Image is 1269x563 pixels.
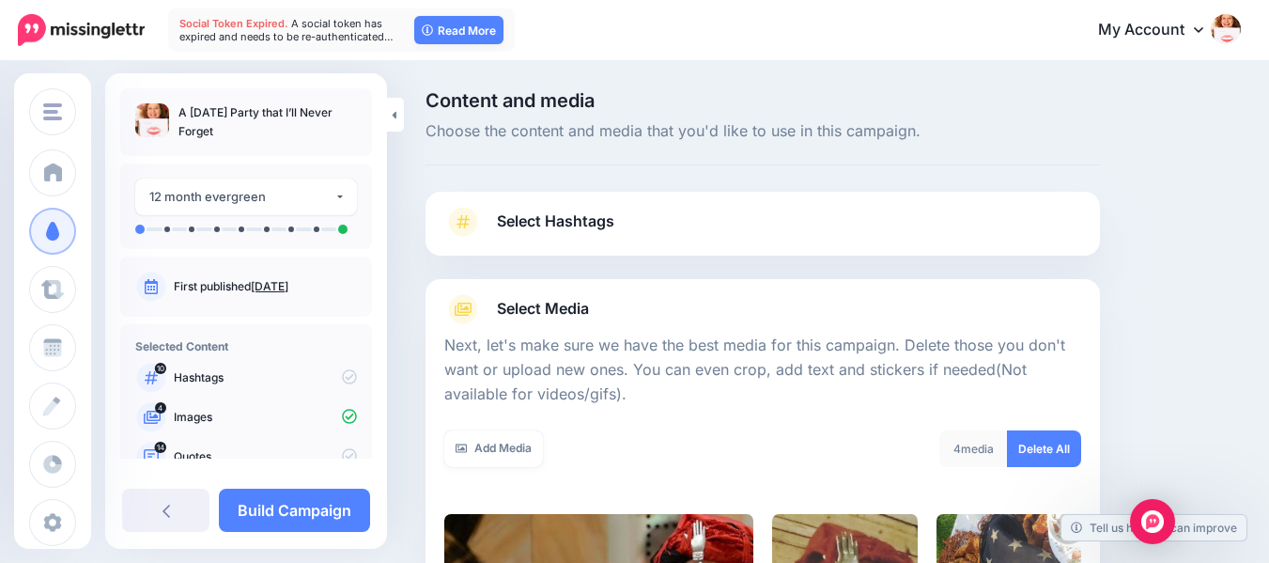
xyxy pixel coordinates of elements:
a: Select Hashtags [444,207,1081,256]
span: 4 [155,402,166,414]
p: Hashtags [174,369,357,386]
span: Select Media [497,296,589,321]
a: Read More [414,16,503,44]
a: Tell us how we can improve [1061,515,1246,540]
span: 4 [953,442,961,456]
p: Next, let's make sure we have the best media for this campaign. Delete those you don't want or up... [444,334,1081,407]
a: Select Media [444,294,1081,324]
div: 12 month evergreen [149,186,334,208]
img: 0f0731d8b5288f69875474909d146733_thumb.jpg [135,103,169,137]
a: [DATE] [251,279,288,293]
a: My Account [1079,8,1241,54]
h4: Selected Content [135,339,357,353]
div: media [939,430,1008,467]
img: menu.png [43,103,62,120]
div: Open Intercom Messenger [1130,499,1175,544]
span: A social token has expired and needs to be re-authenticated… [179,17,394,43]
button: 12 month evergreen [135,179,357,215]
p: Quotes [174,448,357,465]
span: Select Hashtags [497,209,614,234]
span: 14 [155,442,167,453]
span: Choose the content and media that you'd like to use in this campaign. [426,119,1100,144]
a: Delete All [1007,430,1081,467]
p: First published [174,278,357,295]
span: Social Token Expired. [179,17,288,30]
a: Add Media [444,430,543,467]
p: A [DATE] Party that I’ll Never Forget [178,103,357,141]
p: Images [174,409,357,426]
img: Missinglettr [18,14,145,46]
span: Content and media [426,91,1100,110]
span: 10 [155,363,166,374]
